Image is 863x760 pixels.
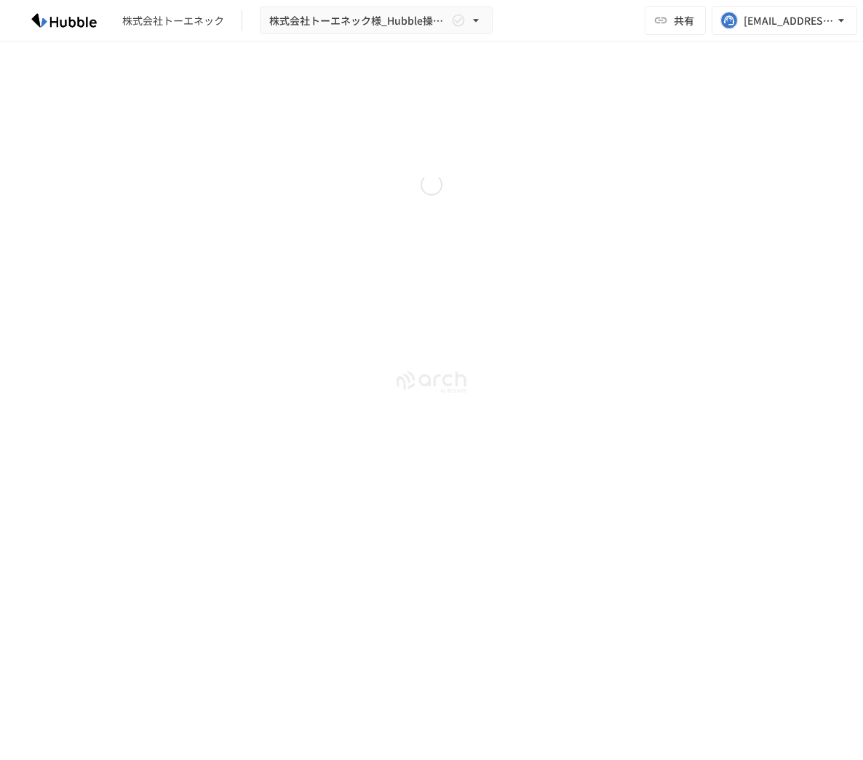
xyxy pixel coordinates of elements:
button: 株式会社トーエネック様_Hubble操作説明資料 [260,7,493,35]
button: 共有 [645,6,706,35]
div: 株式会社トーエネック [122,13,224,28]
span: 株式会社トーエネック様_Hubble操作説明資料 [269,12,448,30]
img: HzDRNkGCf7KYO4GfwKnzITak6oVsp5RHeZBEM1dQFiQ [17,9,111,32]
button: [EMAIL_ADDRESS][DOMAIN_NAME] [712,6,857,35]
div: [EMAIL_ADDRESS][DOMAIN_NAME] [744,12,834,30]
span: 共有 [674,12,694,28]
